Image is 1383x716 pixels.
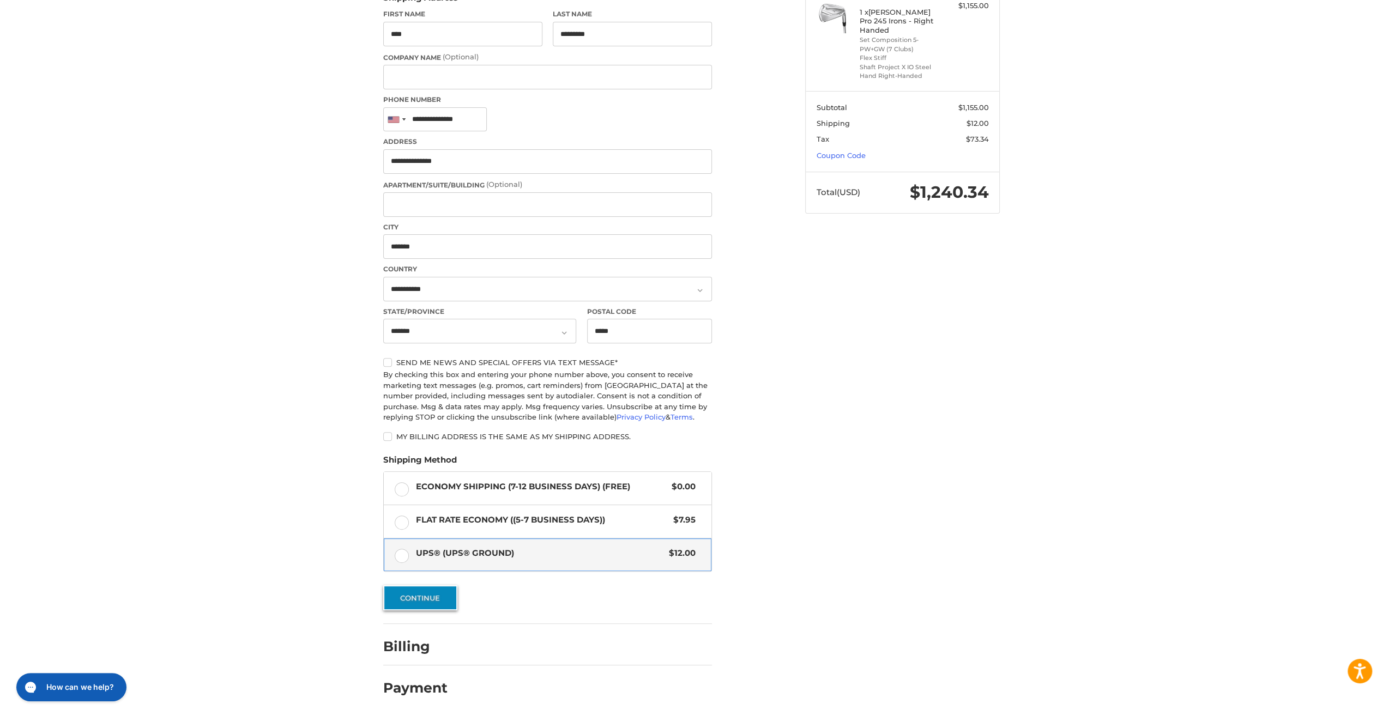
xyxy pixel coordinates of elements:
[384,108,409,131] div: United States: +1
[817,187,860,197] span: Total (USD)
[860,53,943,63] li: Flex Stiff
[383,137,712,147] label: Address
[946,1,989,11] div: $1,155.00
[860,63,943,72] li: Shaft Project X IO Steel
[671,412,693,421] a: Terms
[383,432,712,441] label: My billing address is the same as my shipping address.
[383,454,457,471] legend: Shipping Method
[587,307,712,317] label: Postal Code
[383,307,576,317] label: State/Province
[486,180,522,189] small: (Optional)
[817,151,866,160] a: Coupon Code
[817,135,829,143] span: Tax
[383,9,542,19] label: First Name
[668,514,696,526] span: $7.95
[860,35,943,53] li: Set Composition 5-PW+GW (7 Clubs)
[383,679,448,696] h2: Payment
[383,358,712,367] label: Send me news and special offers via text message*
[860,71,943,81] li: Hand Right-Handed
[383,222,712,232] label: City
[666,481,696,493] span: $0.00
[553,9,712,19] label: Last Name
[966,135,989,143] span: $73.34
[416,481,667,493] span: Economy Shipping (7-12 Business Days) (Free)
[958,103,989,112] span: $1,155.00
[443,52,479,61] small: (Optional)
[910,182,989,202] span: $1,240.34
[383,585,457,610] button: Continue
[383,179,712,190] label: Apartment/Suite/Building
[817,119,850,128] span: Shipping
[383,264,712,274] label: Country
[860,8,943,34] h4: 1 x [PERSON_NAME] Pro 245 Irons - Right Handed
[383,369,712,423] div: By checking this box and entering your phone number above, you consent to receive marketing text ...
[383,52,712,63] label: Company Name
[416,547,664,560] span: UPS® (UPS® Ground)
[663,547,696,560] span: $12.00
[617,412,666,421] a: Privacy Policy
[416,514,668,526] span: Flat Rate Economy ((5-7 Business Days))
[817,103,847,112] span: Subtotal
[383,95,712,105] label: Phone Number
[967,119,989,128] span: $12.00
[11,669,130,705] iframe: Gorgias live chat messenger
[383,638,447,655] h2: Billing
